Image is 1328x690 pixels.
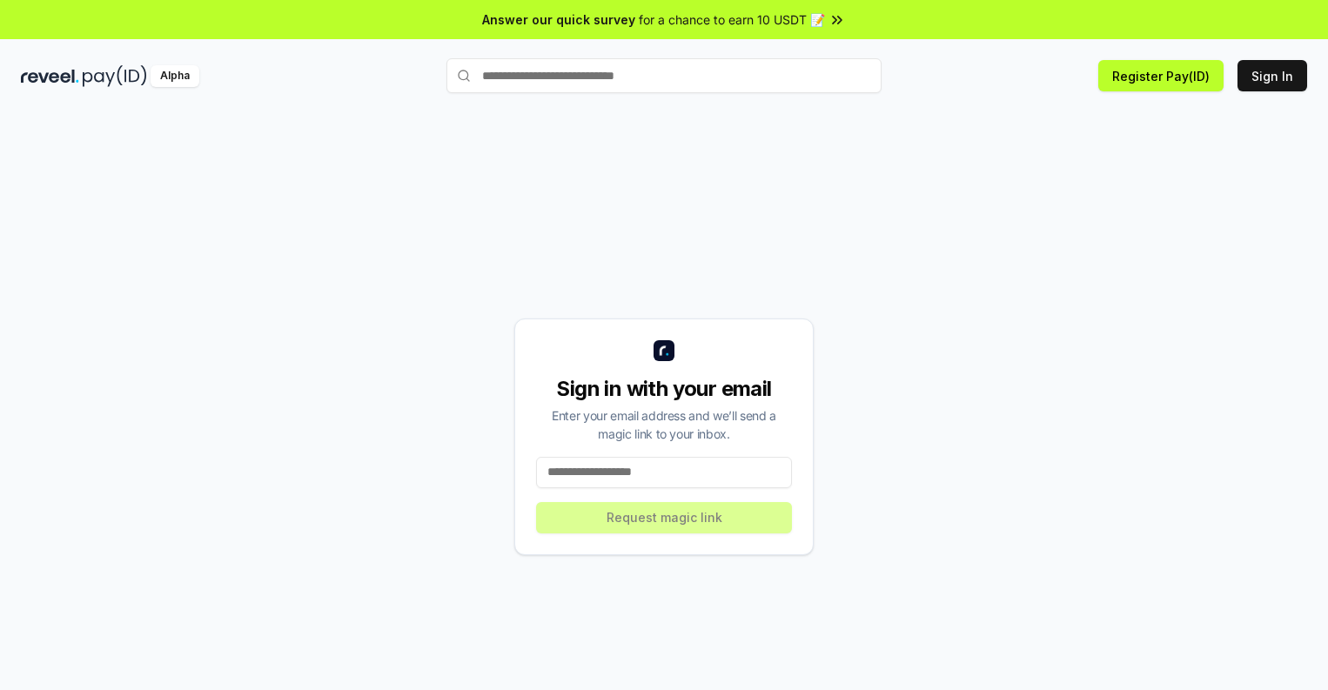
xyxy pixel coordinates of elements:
img: reveel_dark [21,65,79,87]
img: pay_id [83,65,147,87]
div: Sign in with your email [536,375,792,403]
button: Register Pay(ID) [1098,60,1224,91]
img: logo_small [654,340,674,361]
span: for a chance to earn 10 USDT 📝 [639,10,825,29]
div: Enter your email address and we’ll send a magic link to your inbox. [536,406,792,443]
span: Answer our quick survey [482,10,635,29]
button: Sign In [1237,60,1307,91]
div: Alpha [151,65,199,87]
